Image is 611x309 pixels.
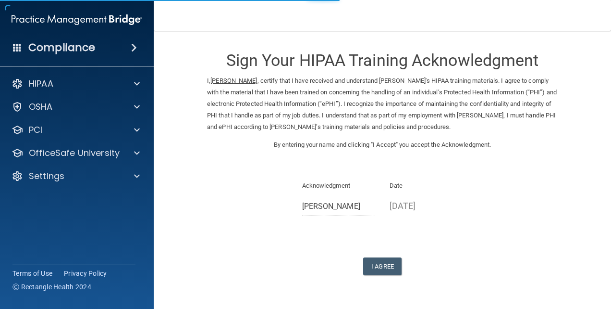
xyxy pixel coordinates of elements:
a: Privacy Policy [64,269,107,278]
p: PCI [29,124,42,136]
a: HIPAA [12,78,140,90]
p: Acknowledgment [302,180,376,192]
a: OSHA [12,101,140,113]
a: OfficeSafe University [12,147,140,159]
p: By entering your name and clicking "I Accept" you accept the Acknowledgment. [207,139,558,151]
p: [DATE] [390,198,463,214]
input: Full Name [302,198,376,216]
p: Date [390,180,463,192]
a: PCI [12,124,140,136]
h3: Sign Your HIPAA Training Acknowledgment [207,51,558,69]
ins: [PERSON_NAME] [210,77,257,84]
span: Ⓒ Rectangle Health 2024 [12,282,91,292]
h4: Compliance [28,41,95,54]
p: OSHA [29,101,53,113]
a: Terms of Use [12,269,52,278]
p: I, , certify that I have received and understand [PERSON_NAME]'s HIPAA training materials. I agre... [207,75,558,133]
button: I Agree [363,257,402,275]
p: OfficeSafe University [29,147,120,159]
a: Settings [12,170,140,182]
p: HIPAA [29,78,53,90]
img: PMB logo [12,10,142,29]
p: Settings [29,170,64,182]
